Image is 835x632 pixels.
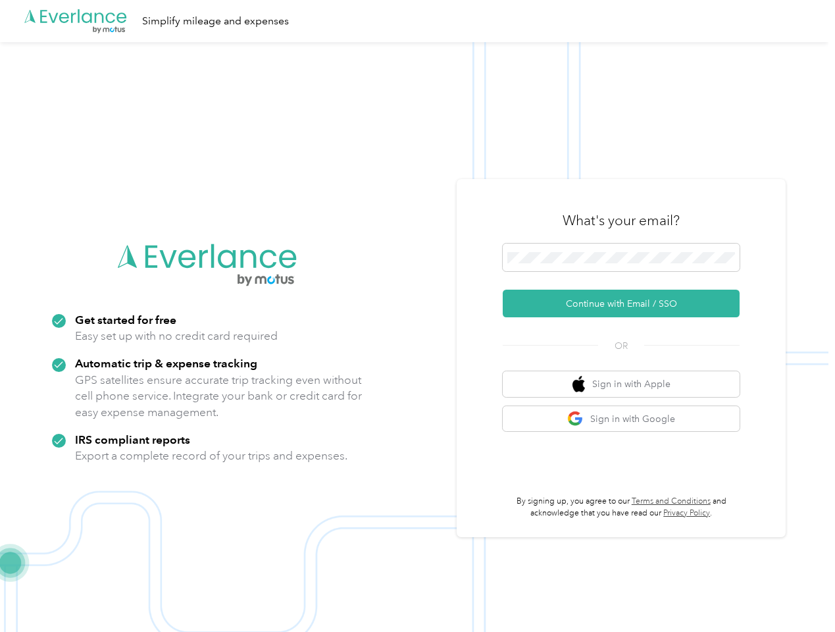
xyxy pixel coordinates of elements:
button: google logoSign in with Google [503,406,740,432]
h3: What's your email? [563,211,680,230]
p: By signing up, you agree to our and acknowledge that you have read our . [503,496,740,519]
button: Continue with Email / SSO [503,290,740,317]
div: Simplify mileage and expenses [142,13,289,30]
a: Privacy Policy [663,508,710,518]
p: Easy set up with no credit card required [75,328,278,344]
p: Export a complete record of your trips and expenses. [75,448,347,464]
img: google logo [567,411,584,427]
span: OR [598,339,644,353]
a: Terms and Conditions [632,496,711,506]
img: apple logo [572,376,586,392]
p: GPS satellites ensure accurate trip tracking even without cell phone service. Integrate your bank... [75,372,363,421]
strong: Get started for free [75,313,176,327]
strong: IRS compliant reports [75,433,190,446]
strong: Automatic trip & expense tracking [75,356,257,370]
button: apple logoSign in with Apple [503,371,740,397]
